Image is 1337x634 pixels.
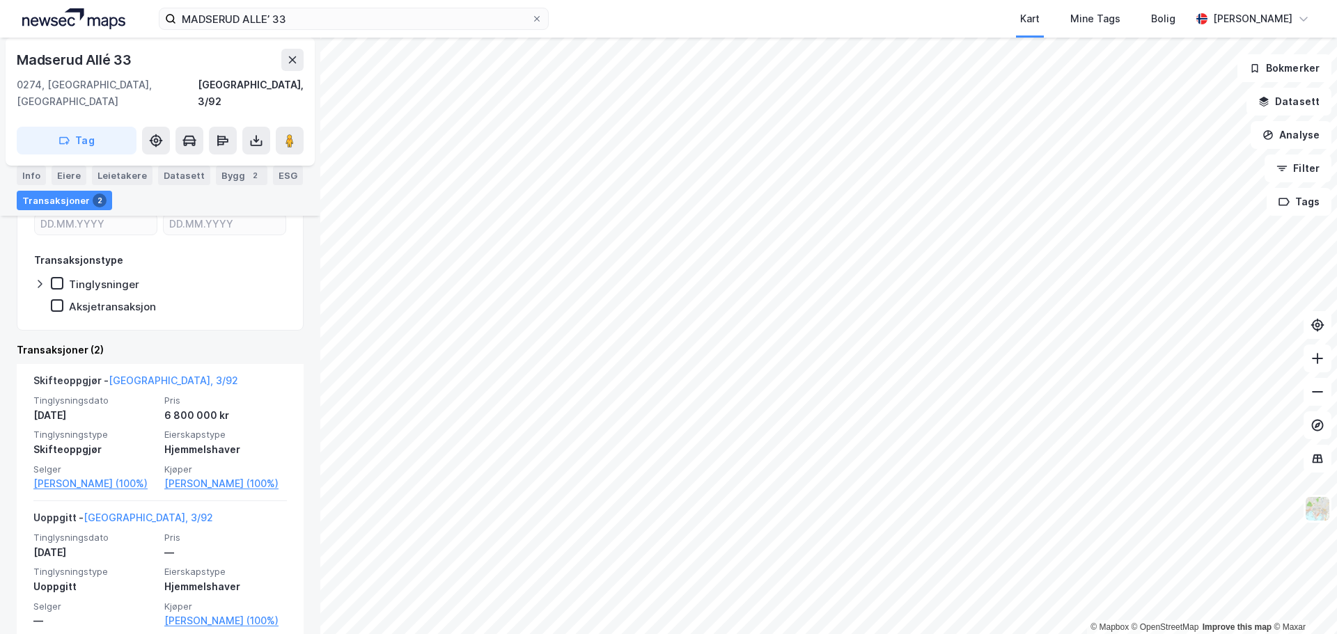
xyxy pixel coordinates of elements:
div: Leietakere [92,166,153,185]
div: Madserud Allé 33 [17,49,134,71]
a: OpenStreetMap [1132,622,1199,632]
div: — [33,612,156,629]
div: Transaksjoner [17,191,112,210]
div: Uoppgitt [33,578,156,595]
button: Datasett [1246,88,1331,116]
input: DD.MM.YYYY [164,214,286,235]
button: Tags [1267,188,1331,216]
span: Tinglysningsdato [33,532,156,544]
div: Hjemmelshaver [164,578,287,595]
div: Aksjetransaksjon [69,300,156,313]
div: 0274, [GEOGRAPHIC_DATA], [GEOGRAPHIC_DATA] [17,77,198,110]
span: Pris [164,532,287,544]
span: Kjøper [164,601,287,612]
div: Skifteoppgjør - [33,372,238,395]
div: Uoppgitt - [33,509,213,532]
span: Pris [164,395,287,406]
div: Transaksjoner (2) [17,342,304,358]
div: Bolig [1151,10,1175,27]
img: logo.a4113a55bc3d86da70a041830d287a7e.svg [22,8,125,29]
span: Tinglysningstype [33,566,156,578]
div: 2 [248,168,262,182]
div: Datasett [158,166,210,185]
button: Filter [1265,154,1331,182]
a: Improve this map [1203,622,1272,632]
span: Tinglysningstype [33,429,156,441]
div: 2 [93,193,107,207]
a: [GEOGRAPHIC_DATA], 3/92 [109,374,238,386]
div: Info [17,166,46,185]
div: Mine Tags [1070,10,1120,27]
div: [GEOGRAPHIC_DATA], 3/92 [198,77,304,110]
span: Kjøper [164,463,287,475]
button: Tag [17,127,136,154]
span: Selger [33,463,156,475]
iframe: Chat Widget [1267,567,1337,634]
a: [PERSON_NAME] (100%) [33,475,156,492]
button: Bokmerker [1237,54,1331,82]
div: [DATE] [33,544,156,561]
div: [PERSON_NAME] [1213,10,1292,27]
span: Eierskapstype [164,566,287,578]
div: ESG [273,166,303,185]
img: Z [1304,496,1331,522]
div: Bygg [216,166,267,185]
div: Transaksjonstype [34,252,123,269]
input: Søk på adresse, matrikkel, gårdeiere, leietakere eller personer [176,8,531,29]
button: Analyse [1251,121,1331,149]
div: 6 800 000 kr [164,407,287,424]
span: Eierskapstype [164,429,287,441]
a: [GEOGRAPHIC_DATA], 3/92 [84,512,213,523]
div: Eiere [52,166,86,185]
div: — [164,544,287,561]
a: [PERSON_NAME] (100%) [164,612,287,629]
div: Skifteoppgjør [33,441,156,458]
div: Kart [1020,10,1040,27]
span: Selger [33,601,156,612]
div: Tinglysninger [69,278,139,291]
input: DD.MM.YYYY [35,214,157,235]
div: [DATE] [33,407,156,424]
div: Hjemmelshaver [164,441,287,458]
span: Tinglysningsdato [33,395,156,406]
a: [PERSON_NAME] (100%) [164,475,287,492]
a: Mapbox [1090,622,1129,632]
